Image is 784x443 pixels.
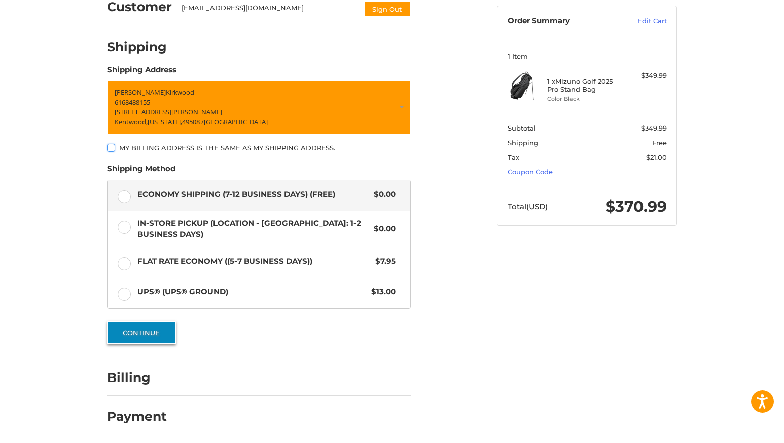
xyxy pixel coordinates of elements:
span: $370.99 [606,197,667,216]
button: Continue [107,321,176,344]
a: Coupon Code [508,168,553,176]
label: My billing address is the same as my shipping address. [107,144,411,152]
legend: Shipping Method [107,163,175,179]
span: $7.95 [370,256,396,267]
a: Edit Cart [616,16,667,26]
span: $0.00 [369,188,396,200]
span: [PERSON_NAME] [115,88,166,97]
span: [US_STATE], [148,117,182,126]
span: $0.00 [369,223,396,235]
span: Shipping [508,139,538,147]
h2: Billing [107,370,166,386]
div: $349.99 [627,71,667,81]
legend: Shipping Address [107,64,176,80]
span: 49508 / [182,117,204,126]
h2: Shipping [107,39,167,55]
h3: Order Summary [508,16,616,26]
h3: 1 Item [508,52,667,60]
span: Tax [508,153,519,161]
h4: 1 x Mizuno Golf 2025 Pro Stand Bag [547,77,624,94]
li: Color Black [547,95,624,103]
h2: Payment [107,409,167,424]
span: Subtotal [508,124,536,132]
span: $13.00 [366,286,396,298]
span: UPS® (UPS® Ground) [137,286,367,298]
iframe: Google Customer Reviews [701,416,784,443]
span: [GEOGRAPHIC_DATA] [204,117,268,126]
span: Free [652,139,667,147]
span: Total (USD) [508,202,548,211]
div: [EMAIL_ADDRESS][DOMAIN_NAME] [182,3,354,17]
span: Flat Rate Economy ((5-7 Business Days)) [137,256,371,267]
span: [STREET_ADDRESS][PERSON_NAME] [115,107,222,116]
span: $21.00 [646,153,667,161]
span: $349.99 [641,124,667,132]
span: Kentwood, [115,117,148,126]
span: In-Store Pickup (Location - [GEOGRAPHIC_DATA]: 1-2 BUSINESS DAYS) [137,218,369,240]
span: 6168488155 [115,98,150,107]
span: Kirkwood [166,88,194,97]
button: Sign Out [364,1,411,17]
a: Enter or select a different address [107,80,411,135]
span: Economy Shipping (7-12 Business Days) (Free) [137,188,369,200]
